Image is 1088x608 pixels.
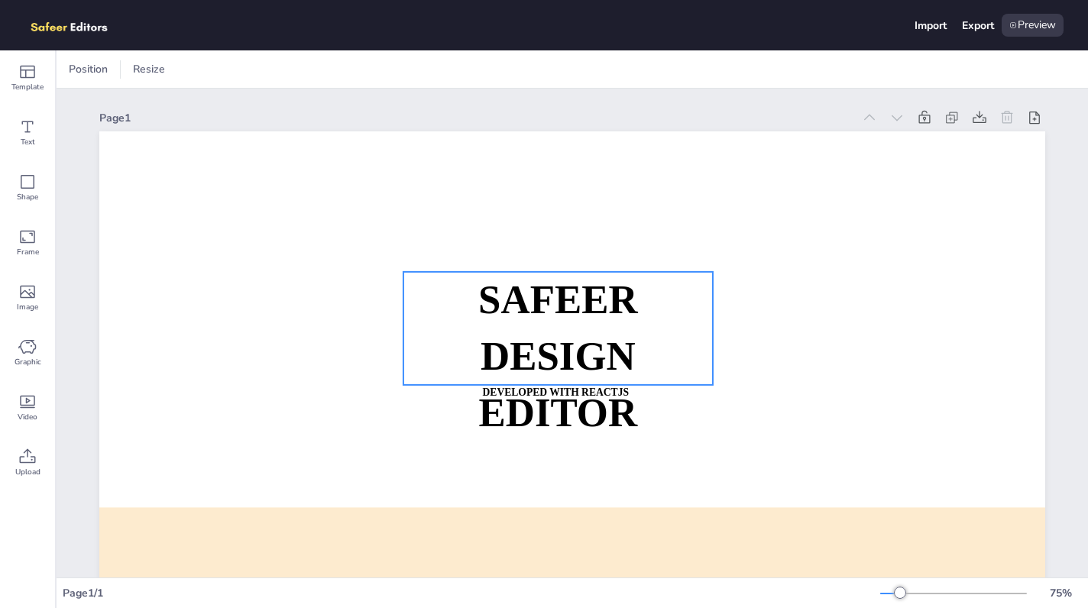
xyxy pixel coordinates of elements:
[15,466,40,478] span: Upload
[17,191,38,203] span: Shape
[21,136,35,148] span: Text
[15,356,41,368] span: Graphic
[18,411,37,423] span: Video
[479,334,638,435] strong: DESIGN EDITOR
[478,277,637,322] strong: SAFEER
[1002,14,1064,37] div: Preview
[66,62,111,76] span: Position
[63,586,880,600] div: Page 1 / 1
[99,111,853,125] div: Page 1
[130,62,168,76] span: Resize
[17,301,38,313] span: Image
[483,386,630,398] strong: DEVELOPED WITH REACTJS
[915,18,947,33] div: Import
[962,18,994,33] div: Export
[17,246,39,258] span: Frame
[11,81,44,93] span: Template
[1042,586,1079,600] div: 75 %
[24,14,130,37] img: logo.png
